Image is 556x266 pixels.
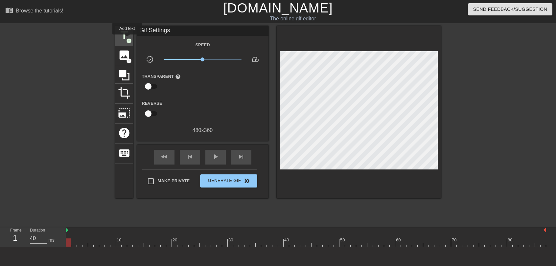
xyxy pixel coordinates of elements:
[186,153,194,161] span: skip_previous
[117,237,123,243] div: 10
[126,38,132,44] span: add_circle
[508,237,514,243] div: 80
[158,178,190,184] span: Make Private
[243,177,251,185] span: double_arrow
[251,55,259,63] span: speed
[452,237,458,243] div: 70
[137,126,268,134] div: 480 x 360
[118,147,130,159] span: keyboard
[468,3,552,15] button: Send Feedback/Suggestion
[189,15,397,23] div: The online gif editor
[137,26,268,36] div: Gif Settings
[544,227,546,233] img: bound-end.png
[237,153,245,161] span: skip_next
[118,107,130,119] span: photo_size_select_large
[160,153,168,161] span: fast_rewind
[396,237,402,243] div: 60
[118,87,130,99] span: crop
[223,1,333,15] a: [DOMAIN_NAME]
[10,232,20,244] div: 1
[48,237,55,244] div: ms
[473,5,547,13] span: Send Feedback/Suggestion
[118,29,130,41] span: title
[126,58,132,64] span: add_circle
[5,6,13,14] span: menu_book
[118,49,130,61] span: image
[5,227,25,246] div: Frame
[284,237,290,243] div: 40
[212,153,220,161] span: play_arrow
[5,6,63,16] a: Browse the tutorials!
[142,100,162,107] label: Reverse
[173,237,178,243] div: 20
[146,55,154,63] span: slow_motion_video
[200,174,257,188] button: Generate Gif
[16,8,63,13] div: Browse the tutorials!
[118,127,130,139] span: help
[142,73,181,80] label: Transparent
[228,237,234,243] div: 30
[340,237,346,243] div: 50
[175,74,181,79] span: help
[203,177,254,185] span: Generate Gif
[30,229,45,233] label: Duration
[195,42,210,48] label: Speed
